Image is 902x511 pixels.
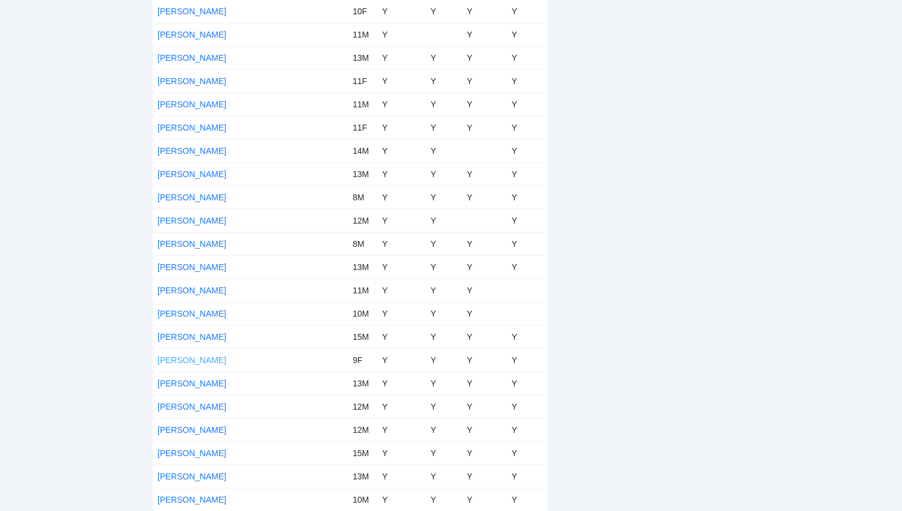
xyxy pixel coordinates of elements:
[348,116,377,139] td: 11F
[462,464,507,488] td: Y
[462,185,507,209] td: Y
[507,139,548,162] td: Y
[348,441,377,464] td: 15M
[157,309,226,318] a: [PERSON_NAME]
[426,92,462,116] td: Y
[462,255,507,278] td: Y
[462,395,507,418] td: Y
[507,209,548,232] td: Y
[157,146,226,156] a: [PERSON_NAME]
[507,464,548,488] td: Y
[507,185,548,209] td: Y
[348,23,377,46] td: 11M
[348,255,377,278] td: 13M
[507,46,548,69] td: Y
[377,139,425,162] td: Y
[462,418,507,441] td: Y
[426,371,462,395] td: Y
[507,371,548,395] td: Y
[507,395,548,418] td: Y
[426,278,462,302] td: Y
[426,209,462,232] td: Y
[462,46,507,69] td: Y
[377,69,425,92] td: Y
[426,162,462,185] td: Y
[348,325,377,348] td: 15M
[348,302,377,325] td: 10M
[377,278,425,302] td: Y
[157,169,226,179] a: [PERSON_NAME]
[377,23,425,46] td: Y
[377,441,425,464] td: Y
[507,348,548,371] td: Y
[377,418,425,441] td: Y
[507,441,548,464] td: Y
[462,278,507,302] td: Y
[157,100,226,109] a: [PERSON_NAME]
[377,325,425,348] td: Y
[377,348,425,371] td: Y
[462,371,507,395] td: Y
[157,425,226,435] a: [PERSON_NAME]
[348,92,377,116] td: 11M
[462,116,507,139] td: Y
[426,69,462,92] td: Y
[426,139,462,162] td: Y
[157,448,226,458] a: [PERSON_NAME]
[157,355,226,365] a: [PERSON_NAME]
[348,232,377,255] td: 8M
[348,395,377,418] td: 12M
[507,92,548,116] td: Y
[348,209,377,232] td: 12M
[377,232,425,255] td: Y
[157,193,226,202] a: [PERSON_NAME]
[507,418,548,441] td: Y
[157,472,226,481] a: [PERSON_NAME]
[348,418,377,441] td: 12M
[348,488,377,511] td: 10M
[157,30,226,39] a: [PERSON_NAME]
[348,464,377,488] td: 13M
[157,123,226,132] a: [PERSON_NAME]
[377,488,425,511] td: Y
[377,464,425,488] td: Y
[507,23,548,46] td: Y
[157,239,226,249] a: [PERSON_NAME]
[507,162,548,185] td: Y
[462,441,507,464] td: Y
[462,23,507,46] td: Y
[426,116,462,139] td: Y
[377,46,425,69] td: Y
[157,402,226,411] a: [PERSON_NAME]
[157,216,226,225] a: [PERSON_NAME]
[426,418,462,441] td: Y
[462,92,507,116] td: Y
[348,46,377,69] td: 13M
[462,325,507,348] td: Y
[462,302,507,325] td: Y
[157,53,226,63] a: [PERSON_NAME]
[157,7,226,16] a: [PERSON_NAME]
[348,69,377,92] td: 11F
[462,348,507,371] td: Y
[507,116,548,139] td: Y
[507,325,548,348] td: Y
[507,488,548,511] td: Y
[426,464,462,488] td: Y
[426,441,462,464] td: Y
[348,162,377,185] td: 13M
[377,209,425,232] td: Y
[426,255,462,278] td: Y
[377,116,425,139] td: Y
[157,332,226,342] a: [PERSON_NAME]
[507,255,548,278] td: Y
[348,185,377,209] td: 8M
[426,488,462,511] td: Y
[157,286,226,295] a: [PERSON_NAME]
[426,395,462,418] td: Y
[426,302,462,325] td: Y
[426,185,462,209] td: Y
[426,46,462,69] td: Y
[348,371,377,395] td: 13M
[377,302,425,325] td: Y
